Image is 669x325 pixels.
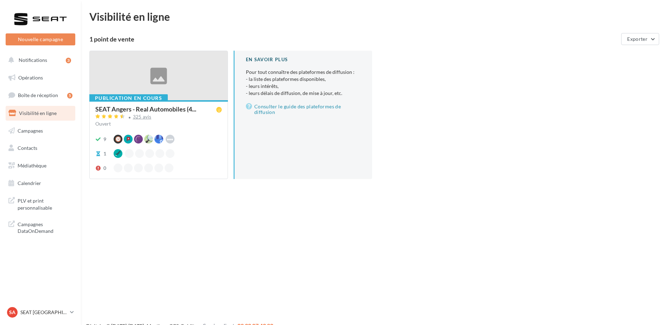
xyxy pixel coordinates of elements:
[19,57,47,63] span: Notifications
[4,88,77,103] a: Boîte de réception5
[4,70,77,85] a: Opérations
[18,180,41,186] span: Calendrier
[89,36,618,42] div: 1 point de vente
[89,94,168,102] div: Publication en cours
[246,90,361,97] li: - leurs délais de diffusion, de mise à jour, etc.
[4,141,77,155] a: Contacts
[18,127,43,133] span: Campagnes
[18,75,43,81] span: Opérations
[18,145,37,151] span: Contacts
[4,106,77,121] a: Visibilité en ligne
[103,165,106,172] div: 0
[4,123,77,138] a: Campagnes
[4,217,77,237] a: Campagnes DataOnDemand
[246,56,361,63] div: En savoir plus
[246,102,361,116] a: Consulter le guide des plateformes de diffusion
[95,121,111,127] span: Ouvert
[103,136,106,143] div: 9
[4,193,77,214] a: PLV et print personnalisable
[4,53,74,68] button: Notifications 3
[18,162,46,168] span: Médiathèque
[95,113,222,122] a: 325 avis
[6,33,75,45] button: Nouvelle campagne
[621,33,659,45] button: Exporter
[19,110,57,116] span: Visibilité en ligne
[6,306,75,319] a: SA SEAT [GEOGRAPHIC_DATA]
[66,58,71,63] div: 3
[4,158,77,173] a: Médiathèque
[67,93,72,98] div: 5
[89,11,661,22] div: Visibilité en ligne
[103,150,106,157] div: 1
[18,92,58,98] span: Boîte de réception
[246,76,361,83] li: - la liste des plateformes disponibles,
[9,309,15,316] span: SA
[246,83,361,90] li: - leurs intérêts,
[18,219,72,235] span: Campagnes DataOnDemand
[246,69,361,97] p: Pour tout connaître des plateformes de diffusion :
[18,196,72,211] span: PLV et print personnalisable
[4,176,77,191] a: Calendrier
[95,106,196,112] span: SEAT Angers - Real Automobiles (4...
[627,36,648,42] span: Exporter
[20,309,67,316] p: SEAT [GEOGRAPHIC_DATA]
[133,115,152,119] div: 325 avis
